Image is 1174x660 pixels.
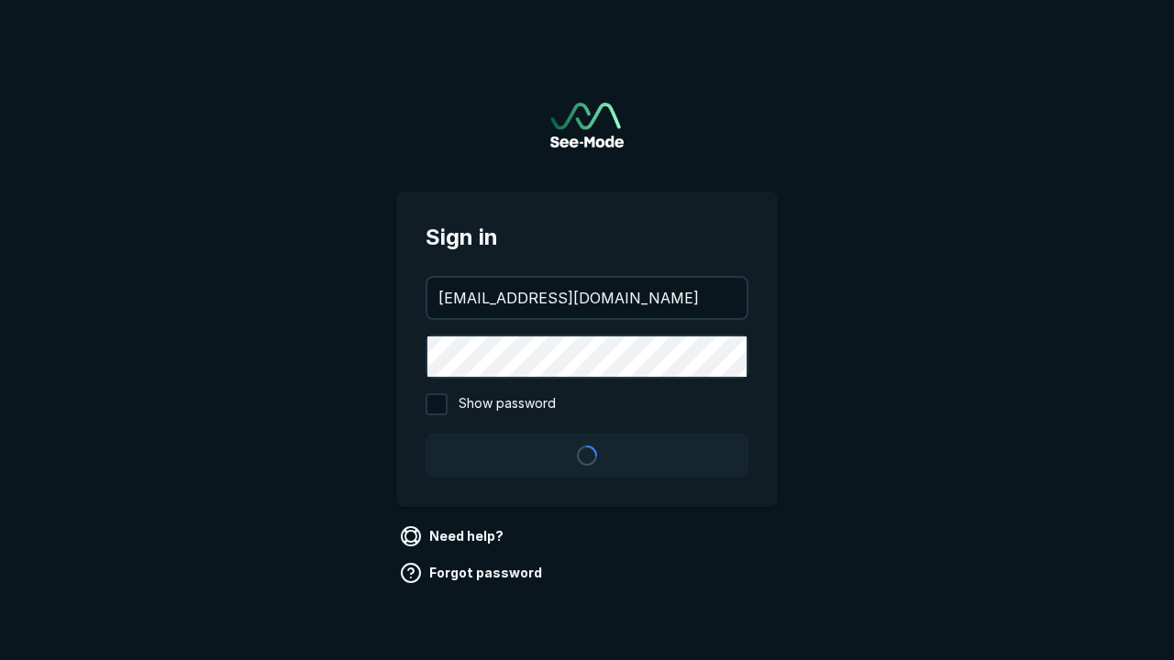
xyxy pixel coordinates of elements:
span: Sign in [426,221,748,254]
a: Forgot password [396,558,549,588]
a: Need help? [396,522,511,551]
span: Show password [459,393,556,415]
img: See-Mode Logo [550,103,624,148]
a: Go to sign in [550,103,624,148]
input: your@email.com [427,278,747,318]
